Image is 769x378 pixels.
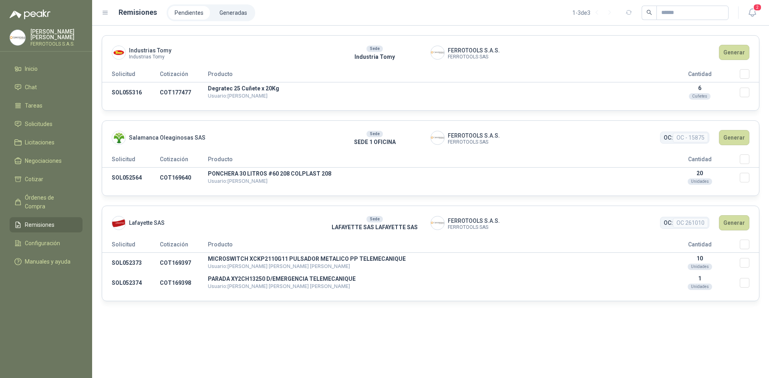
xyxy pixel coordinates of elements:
a: Inicio [10,61,83,76]
h1: Remisiones [119,7,157,18]
p: MICROSWITCH XCKP2110G11 PULSADOR METALICO PP TELEMECANIQUE [208,256,660,262]
td: Seleccionar/deseleccionar [740,168,759,188]
span: Configuración [25,239,60,248]
span: FERROTOOLS SAS [448,225,500,230]
span: 2 [753,4,762,11]
span: FERROTOOLS S.A.S. [448,46,500,55]
span: Usuario: [PERSON_NAME] [208,93,268,99]
th: Seleccionar/deseleccionar [740,154,759,168]
td: SOL052564 [102,168,160,188]
th: Cantidad [660,240,740,253]
p: Industria Tomy [319,52,431,61]
p: Degratec 25 Cuñete x 20Kg [208,86,660,91]
img: Company Logo [431,216,444,230]
a: Tareas [10,98,83,113]
td: COT169398 [160,273,208,293]
a: Licitaciones [10,135,83,150]
div: Sede [366,131,383,137]
th: Seleccionar/deseleccionar [740,69,759,82]
a: Generadas [213,6,254,20]
td: Seleccionar/deseleccionar [740,82,759,103]
span: FERROTOOLS SAS [448,55,500,59]
a: Chat [10,80,83,95]
span: Licitaciones [25,138,54,147]
span: Usuario: [PERSON_NAME] [PERSON_NAME] [PERSON_NAME] [208,263,350,269]
span: Salamanca Oleaginosas SAS [129,133,205,142]
p: 1 [660,275,740,282]
div: 1 - 3 de 3 [572,6,616,19]
td: Seleccionar/deseleccionar [740,273,759,293]
a: Remisiones [10,217,83,232]
th: Cantidad [660,154,740,168]
th: Solicitud [102,154,160,168]
div: Cuñetes [689,93,711,100]
span: Negociaciones [25,156,62,165]
span: OC: [664,218,673,227]
a: Negociaciones [10,153,83,168]
img: Company Logo [431,131,444,144]
span: Industrias Tomy [129,46,171,55]
span: search [646,10,652,15]
span: OC 261010 [673,218,708,228]
a: Manuales y ayuda [10,254,83,269]
td: SOL055316 [102,82,160,103]
a: Cotizar [10,172,83,187]
img: Logo peakr [10,10,50,19]
p: SEDE 1 OFICINA [319,138,431,146]
p: PONCHERA 30 LITROS #60 208 COLPLAST 208 [208,171,660,176]
button: 2 [745,6,759,20]
span: FERROTOOLS S.A.S. [448,216,500,225]
span: Tareas [25,101,42,110]
a: Solicitudes [10,116,83,132]
th: Producto [208,69,660,82]
span: Industrias Tomy [129,55,171,59]
div: Unidades [688,284,712,290]
th: Cantidad [660,69,740,82]
span: FERROTOOLS S.A.S. [448,131,500,140]
span: Usuario: [PERSON_NAME] [208,178,268,184]
img: Company Logo [112,46,125,59]
td: COT169397 [160,253,208,273]
p: [PERSON_NAME] [PERSON_NAME] [30,29,83,40]
td: SOL052373 [102,253,160,273]
th: Cotización [160,69,208,82]
td: COT177477 [160,82,208,103]
p: 6 [660,85,740,91]
a: Órdenes de Compra [10,190,83,214]
span: Chat [25,83,37,92]
th: Cotización [160,240,208,253]
span: FERROTOOLS SAS [448,140,500,144]
div: Sede [366,216,383,222]
button: Generar [719,215,749,230]
th: Seleccionar/deseleccionar [740,240,759,253]
button: Generar [719,45,749,60]
img: Company Logo [431,46,444,59]
span: Cotizar [25,175,43,184]
th: Cotización [160,154,208,168]
p: PARADA XY2CH13250 D/EMERGENCIA TELEMECANIQUE [208,276,660,282]
th: Producto [208,154,660,168]
p: FERROTOOLS S.A.S. [30,42,83,46]
div: Unidades [688,264,712,270]
span: Solicitudes [25,120,52,128]
button: Generar [719,130,749,145]
th: Producto [208,240,660,253]
span: OC: [664,133,673,142]
th: Solicitud [102,240,160,253]
span: Manuales y ayuda [25,257,70,266]
span: Inicio [25,64,38,73]
a: Pendientes [168,6,210,20]
p: 20 [660,170,740,176]
td: SOL052374 [102,273,160,293]
p: 10 [660,255,740,262]
img: Company Logo [112,131,125,144]
span: Remisiones [25,220,54,229]
p: LAFAYETTE SAS LAFAYETTE SAS [319,223,431,232]
td: COT169640 [160,168,208,188]
img: Company Logo [10,30,25,45]
img: Company Logo [112,216,125,230]
a: Configuración [10,236,83,251]
span: Órdenes de Compra [25,193,75,211]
